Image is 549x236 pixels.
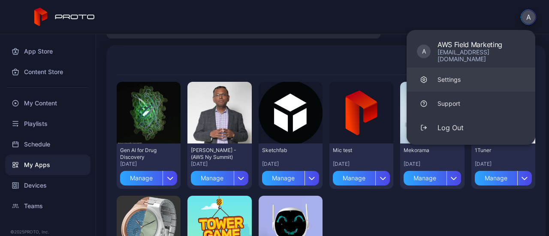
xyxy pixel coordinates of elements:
div: Settings [437,75,461,84]
div: Mekorama [404,147,451,154]
a: Teams [5,196,90,216]
button: Manage [120,167,177,185]
div: A [417,45,431,58]
a: Content Store [5,62,90,82]
div: [DATE] [191,161,248,167]
div: Sketchfab [262,147,309,154]
button: Manage [333,167,390,185]
a: Settings [407,68,535,92]
div: Swami - (AWS Ny Summit) [191,147,238,161]
a: Devices [5,175,90,196]
a: Support [407,92,535,116]
button: Log Out [407,116,535,140]
div: © 2025 PROTO, Inc. [10,228,85,235]
a: My Content [5,93,90,114]
div: [DATE] [120,161,177,167]
div: [DATE] [333,161,390,167]
div: [DATE] [404,161,461,167]
div: Manage [191,171,233,185]
button: Manage [262,167,319,185]
a: Schedule [5,134,90,155]
div: AWS Field Marketing [437,40,525,49]
button: Manage [475,167,532,185]
a: My Apps [5,155,90,175]
div: Manage [475,171,517,185]
div: Log Out [437,122,464,133]
div: Manage [404,171,446,185]
div: Manage [262,171,305,185]
a: AAWS Field Marketing[EMAIL_ADDRESS][DOMAIN_NAME] [407,35,535,68]
button: A [521,9,536,25]
div: [DATE] [475,161,532,167]
div: [DATE] [262,161,319,167]
button: Manage [404,167,461,185]
div: Manage [120,171,163,185]
a: Playlists [5,114,90,134]
div: Manage [333,171,375,185]
div: [EMAIL_ADDRESS][DOMAIN_NAME] [437,49,525,63]
a: App Store [5,41,90,62]
button: Manage [191,167,248,185]
div: Support [437,99,460,108]
div: 1Tuner [475,147,522,154]
div: Mic test [333,147,380,154]
div: Gen AI for Drug Discovery [120,147,167,161]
